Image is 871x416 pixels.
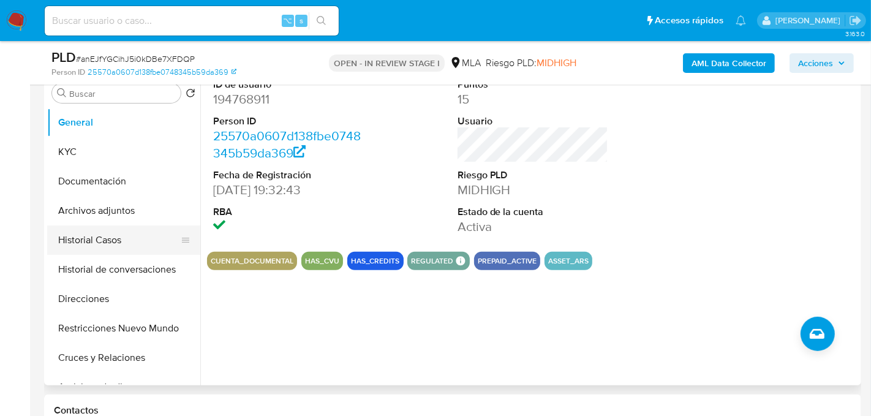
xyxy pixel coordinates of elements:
button: Historial de conversaciones [47,255,200,284]
span: # anEJfYGCihJ5i0kDBe7XFDQP [76,53,195,65]
b: AML Data Collector [692,53,766,73]
span: 3.163.0 [845,29,865,39]
button: Buscar [57,88,67,98]
dd: 194768911 [213,91,364,108]
dt: Person ID [213,115,364,128]
button: Direcciones [47,284,200,314]
a: 25570a0607d138fbe0748345b59da369 [213,127,361,162]
dt: Usuario [458,115,608,128]
input: Buscar usuario o caso... [45,13,339,29]
button: Cruces y Relaciones [47,343,200,373]
button: AML Data Collector [683,53,775,73]
input: Buscar [69,88,176,99]
span: Riesgo PLD: [486,56,576,70]
button: Archivos adjuntos [47,196,200,225]
button: Restricciones Nuevo Mundo [47,314,200,343]
dd: [DATE] 19:32:43 [213,181,364,199]
a: 25570a0607d138fbe0748345b59da369 [88,67,236,78]
span: Acciones [798,53,833,73]
dt: RBA [213,205,364,219]
button: Volver al orden por defecto [186,88,195,102]
dt: Fecha de Registración [213,168,364,182]
button: Anticipos de dinero [47,373,200,402]
button: Documentación [47,167,200,196]
b: Person ID [51,67,85,78]
button: Historial Casos [47,225,190,255]
button: search-icon [309,12,334,29]
dt: Estado de la cuenta [458,205,608,219]
button: Acciones [790,53,854,73]
dd: 15 [458,91,608,108]
div: MLA [450,56,481,70]
button: KYC [47,137,200,167]
p: OPEN - IN REVIEW STAGE I [329,55,445,72]
span: ⌥ [283,15,292,26]
b: PLD [51,47,76,67]
button: General [47,108,200,137]
dd: MIDHIGH [458,181,608,199]
dd: Activa [458,218,608,235]
dt: Riesgo PLD [458,168,608,182]
p: gabriela.sanchez@mercadolibre.com [775,15,845,26]
span: MIDHIGH [537,56,576,70]
span: Accesos rápidos [655,14,723,27]
a: Notificaciones [736,15,746,26]
a: Salir [849,14,862,27]
span: s [300,15,303,26]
